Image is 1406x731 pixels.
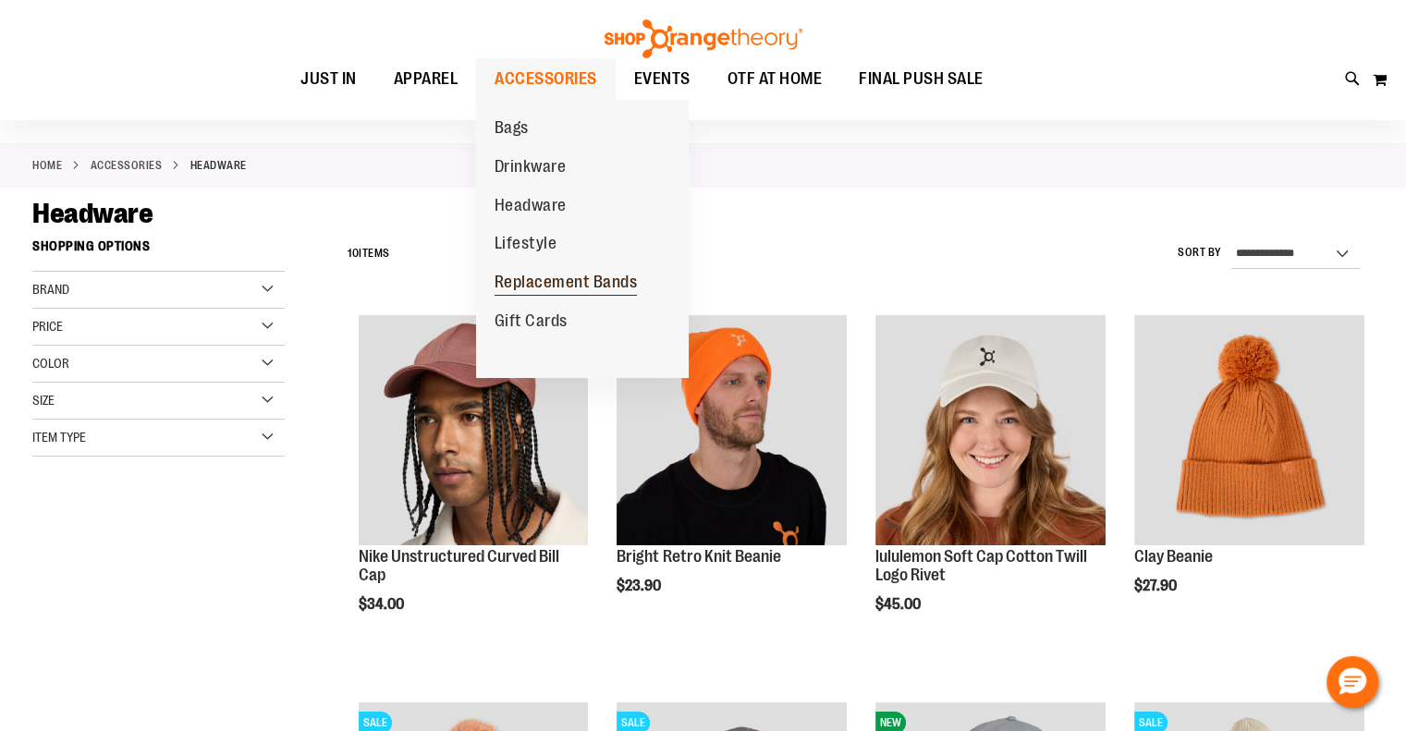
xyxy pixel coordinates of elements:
strong: Shopping Options [32,230,285,272]
a: Bags [476,109,547,148]
a: EVENTS [616,58,709,101]
img: Nike Unstructured Curved Bill Cap [359,315,589,545]
a: Replacement Bands [476,263,656,302]
a: Clay Beanie [1134,315,1364,548]
span: APPAREL [394,58,458,100]
a: Bright Retro Knit Beanie [617,547,780,566]
img: Main view of 2024 Convention lululemon Soft Cap Cotton Twill Logo Rivet [875,315,1106,545]
div: product [866,306,1115,659]
a: Gift Cards [476,302,586,341]
a: Bright Retro Knit Beanie [617,315,847,548]
ul: ACCESSORIES [476,100,689,377]
a: Drinkware [476,148,585,187]
img: Shop Orangetheory [602,19,805,58]
strong: Headware [190,157,247,174]
span: Size [32,393,55,408]
span: $23.90 [617,578,664,594]
img: Bright Retro Knit Beanie [617,315,847,545]
h2: Items [348,239,390,268]
a: Lifestyle [476,225,576,263]
label: Sort By [1178,245,1222,261]
span: Replacement Bands [495,273,638,296]
span: $45.00 [875,596,923,613]
span: Bags [495,118,529,141]
div: product [349,306,598,659]
span: JUST IN [300,58,357,100]
div: product [1125,306,1374,641]
span: Brand [32,282,69,297]
span: FINAL PUSH SALE [859,58,984,100]
span: Headware [32,198,153,229]
span: Drinkware [495,157,567,180]
span: Lifestyle [495,234,557,257]
a: Home [32,157,62,174]
img: Clay Beanie [1134,315,1364,545]
a: lululemon Soft Cap Cotton Twill Logo Rivet [875,547,1087,584]
a: Main view of 2024 Convention lululemon Soft Cap Cotton Twill Logo Rivet [875,315,1106,548]
a: Nike Unstructured Curved Bill Cap [359,547,559,584]
button: Hello, have a question? Let’s chat. [1327,656,1378,708]
a: Clay Beanie [1134,547,1213,566]
span: EVENTS [634,58,691,100]
span: $34.00 [359,596,407,613]
span: Item Type [32,430,86,445]
span: OTF AT HOME [727,58,823,100]
a: ACCESSORIES [476,58,616,100]
span: $27.90 [1134,578,1180,594]
a: JUST IN [282,58,375,101]
div: product [607,306,856,641]
a: OTF AT HOME [709,58,841,101]
span: 10 [348,247,359,260]
span: Headware [495,196,567,219]
a: FINAL PUSH SALE [840,58,1002,101]
a: Headware [476,187,585,225]
span: Color [32,356,69,371]
a: APPAREL [375,58,477,101]
a: Nike Unstructured Curved Bill Cap [359,315,589,548]
span: ACCESSORIES [495,58,597,100]
span: Price [32,319,63,334]
a: ACCESSORIES [91,157,163,174]
span: Gift Cards [495,311,568,335]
